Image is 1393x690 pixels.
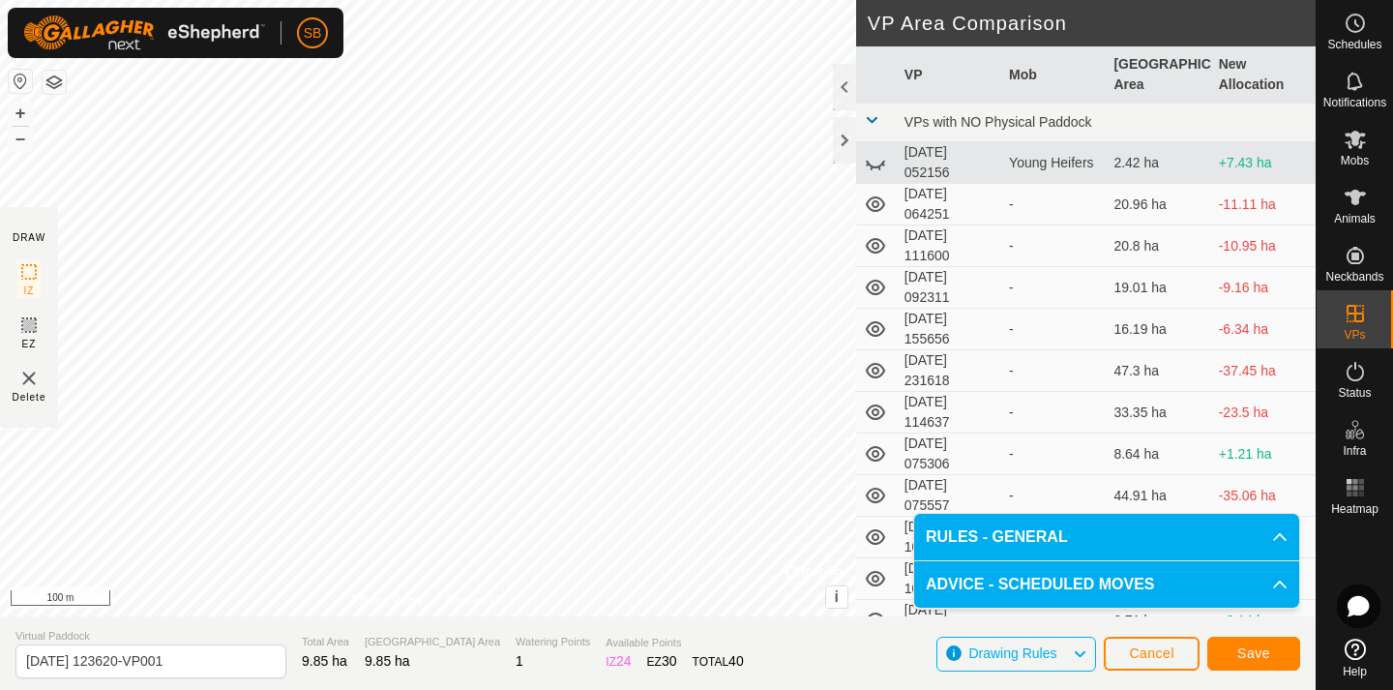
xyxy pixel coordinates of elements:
[1211,225,1316,267] td: -10.95 ha
[1106,309,1210,350] td: 16.19 ha
[1211,309,1316,350] td: -6.34 ha
[1237,645,1270,661] span: Save
[17,367,41,390] img: VP
[693,651,744,672] div: TOTAL
[897,142,1001,184] td: [DATE] 052156
[968,645,1056,661] span: Drawing Rules
[606,635,743,651] span: Available Points
[1129,645,1174,661] span: Cancel
[1106,225,1210,267] td: 20.8 ha
[1009,236,1098,256] div: -
[1106,184,1210,225] td: 20.96 ha
[1211,142,1316,184] td: +7.43 ha
[1106,267,1210,309] td: 19.01 ha
[616,653,632,669] span: 24
[1211,475,1316,517] td: -35.06 ha
[1211,434,1316,475] td: +1.21 ha
[1211,350,1316,392] td: -37.45 ha
[1211,46,1316,104] th: New Allocation
[914,514,1299,560] p-accordion-header: RULES - GENERAL
[647,651,677,672] div: EZ
[1211,267,1316,309] td: -9.16 ha
[1106,142,1210,184] td: 2.42 ha
[1106,392,1210,434] td: 33.35 ha
[897,392,1001,434] td: [DATE] 114637
[662,653,677,669] span: 30
[302,634,349,650] span: Total Area
[1338,387,1371,399] span: Status
[43,71,66,94] button: Map Layers
[447,591,504,609] a: Contact Us
[1341,155,1369,166] span: Mobs
[897,517,1001,558] td: [DATE] 103233
[1211,392,1316,434] td: -23.5 ha
[1317,631,1393,685] a: Help
[1009,486,1098,506] div: -
[897,600,1001,642] td: [DATE] 130330
[1106,350,1210,392] td: 47.3 ha
[1009,278,1098,298] div: -
[897,434,1001,475] td: [DATE] 075306
[1325,271,1383,283] span: Neckbands
[606,651,631,672] div: IZ
[1344,329,1365,341] span: VPs
[22,337,37,351] span: EZ
[868,12,1316,35] h2: VP Area Comparison
[13,390,46,405] span: Delete
[9,70,32,93] button: Reset Map
[826,586,847,608] button: i
[1331,503,1378,515] span: Heatmap
[15,628,286,645] span: Virtual Paddock
[926,525,1068,549] span: RULES - GENERAL
[914,561,1299,608] p-accordion-header: ADVICE - SCHEDULED MOVES
[1009,195,1098,215] div: -
[1009,444,1098,465] div: -
[1211,184,1316,225] td: -11.11 ha
[1009,403,1098,423] div: -
[897,558,1001,600] td: [DATE] 105847
[1009,361,1098,381] div: -
[13,230,45,245] div: DRAW
[1207,637,1300,671] button: Save
[1009,153,1098,173] div: Young Heifers
[1001,46,1106,104] th: Mob
[1009,319,1098,340] div: -
[365,653,410,669] span: 9.85 ha
[1106,46,1210,104] th: [GEOGRAPHIC_DATA] Area
[351,591,424,609] a: Privacy Policy
[9,102,32,125] button: +
[23,15,265,50] img: Gallagher Logo
[1343,666,1367,677] span: Help
[926,573,1154,596] span: ADVICE - SCHEDULED MOVES
[1334,213,1376,225] span: Animals
[302,653,347,669] span: 9.85 ha
[1106,475,1210,517] td: 44.91 ha
[1009,611,1098,631] div: -
[9,127,32,150] button: –
[897,350,1001,392] td: [DATE] 231618
[897,309,1001,350] td: [DATE] 155656
[1327,39,1381,50] span: Schedules
[897,475,1001,517] td: [DATE] 075557
[516,653,523,669] span: 1
[516,634,590,650] span: Watering Points
[728,653,744,669] span: 40
[365,634,500,650] span: [GEOGRAPHIC_DATA] Area
[1104,637,1200,671] button: Cancel
[835,588,839,605] span: i
[897,267,1001,309] td: [DATE] 092311
[1343,445,1366,457] span: Infra
[897,184,1001,225] td: [DATE] 064251
[897,225,1001,267] td: [DATE] 111600
[24,284,35,298] span: IZ
[304,23,322,44] span: SB
[1106,434,1210,475] td: 8.64 ha
[897,46,1001,104] th: VP
[1323,97,1386,108] span: Notifications
[904,114,1092,130] span: VPs with NO Physical Paddock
